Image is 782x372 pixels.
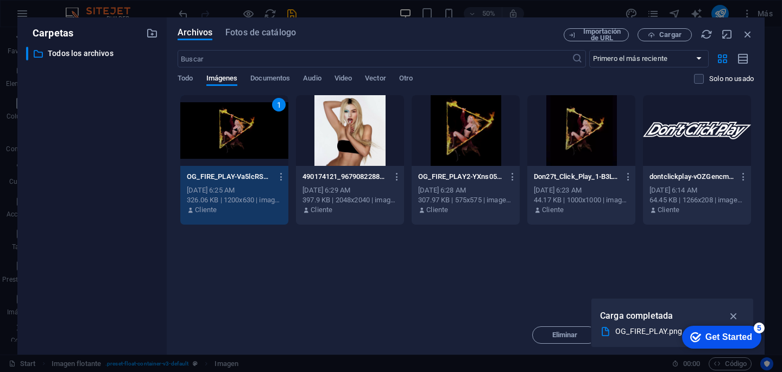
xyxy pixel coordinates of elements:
[742,28,754,40] i: Cerrar
[272,98,286,111] div: 1
[178,72,193,87] span: Todo
[564,28,629,41] button: Importación de URL
[649,172,734,182] p: dontclickplay-vOZGencmSnnt8YvjzV3x6g.png
[195,205,217,215] p: Cliente
[532,326,597,344] button: Eliminar
[534,172,619,182] p: Don27t_Click_Play_1-B3LvopTjMDpkjb1Bc9EUbg.webp
[178,50,571,67] input: Buscar
[709,74,754,84] p: Solo muestra los archivos que no están usándose en el sitio web. Los archivos añadidos durante es...
[48,47,138,60] p: Todos los archivos
[418,172,503,182] p: OG_FIRE_PLAY2-YXns05WKHdtkP35ujwwl3g.png
[302,195,398,205] div: 397.9 KB | 2048x2040 | image/jpeg
[187,195,282,205] div: 326.06 KB | 1200x630 | image/png
[26,47,28,60] div: ​
[187,185,282,195] div: [DATE] 6:25 AM
[615,325,721,338] div: OG_FIRE_PLAY.png
[335,72,352,87] span: Video
[303,72,321,87] span: Audio
[302,185,398,195] div: [DATE] 6:29 AM
[721,28,733,40] i: Minimizar
[250,72,290,87] span: Documentos
[638,28,692,41] button: Cargar
[600,309,673,323] p: Carga completada
[659,32,682,38] span: Cargar
[580,28,624,41] span: Importación de URL
[649,195,745,205] div: 64.45 KB | 1266x208 | image/png
[552,332,578,338] span: Eliminar
[542,205,564,215] p: Cliente
[311,205,332,215] p: Cliente
[658,205,679,215] p: Cliente
[80,2,91,13] div: 5
[534,195,629,205] div: 44.17 KB | 1000x1000 | image/webp
[534,185,629,195] div: [DATE] 6:23 AM
[187,172,272,182] p: OG_FIRE_PLAY-Va5lcRSgWo-D0M5LVcU3ng.png
[418,185,513,195] div: [DATE] 6:28 AM
[302,172,387,182] p: 490174121_967908228826309_3441349131016238552_n-eMokKd4GnkH82TfIb-JifA.jpg
[365,72,386,87] span: Vector
[206,72,238,87] span: Imágenes
[146,27,158,39] i: Crear carpeta
[418,195,513,205] div: 307.97 KB | 575x575 | image/png
[399,72,413,87] span: Otro
[426,205,448,215] p: Cliente
[225,26,296,39] span: Fotos de catálogo
[9,5,88,28] div: Get Started 5 items remaining, 0% complete
[701,28,712,40] i: Volver a cargar
[649,185,745,195] div: [DATE] 6:14 AM
[32,12,79,22] div: Get Started
[178,26,212,39] span: Archivos
[26,26,73,40] p: Carpetas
